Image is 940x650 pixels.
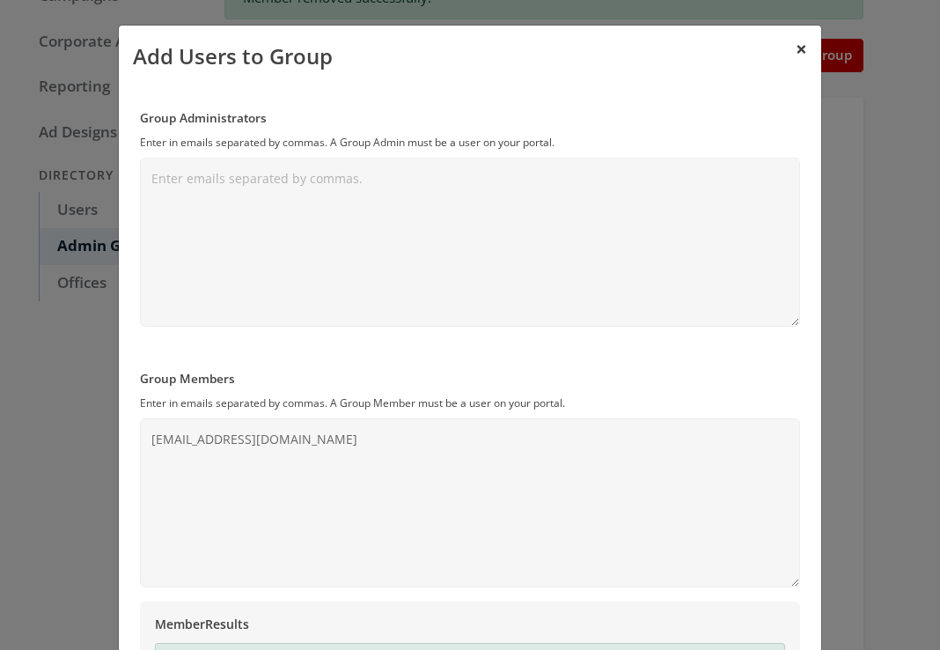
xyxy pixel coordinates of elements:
button: Close [782,26,821,74]
span: × [796,35,807,63]
label: Group Members [140,369,800,388]
p: Enter in emails separated by commas. A Group Member must be a user on your portal. [140,395,800,412]
textarea: [EMAIL_ADDRESS][DOMAIN_NAME] [140,418,800,587]
h6: Member Results [155,617,785,632]
p: Enter in emails separated by commas. A Group Admin must be a user on your portal. [140,135,800,151]
div: Add Users to Group [133,40,333,72]
label: Group Administrators [140,108,800,127]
